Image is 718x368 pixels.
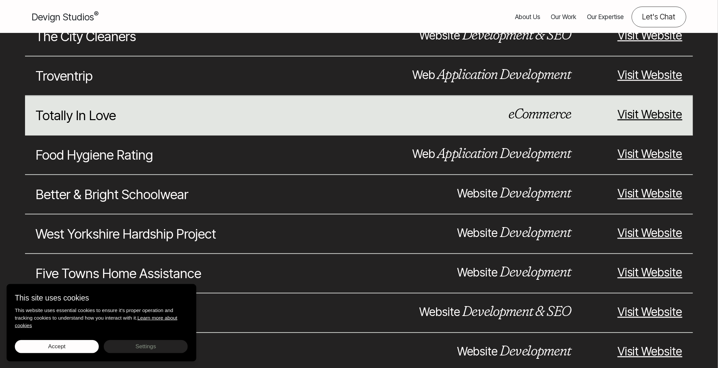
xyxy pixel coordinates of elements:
a: Contact us about your project [632,7,686,27]
button: Settings [104,340,188,353]
a: Our Expertise [587,7,624,27]
a: About Us [515,7,540,27]
span: Accept [48,343,66,350]
span: Devign Studios [32,11,98,23]
p: This website uses essential cookies to ensure it's proper operation and tracking cookies to under... [15,306,188,329]
a: Devign Studios® Homepage [32,10,98,24]
a: Our Work [551,7,576,27]
span: Settings [135,343,156,350]
button: Accept [15,340,99,353]
p: This site uses cookies [15,292,188,304]
sup: ® [94,10,98,18]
